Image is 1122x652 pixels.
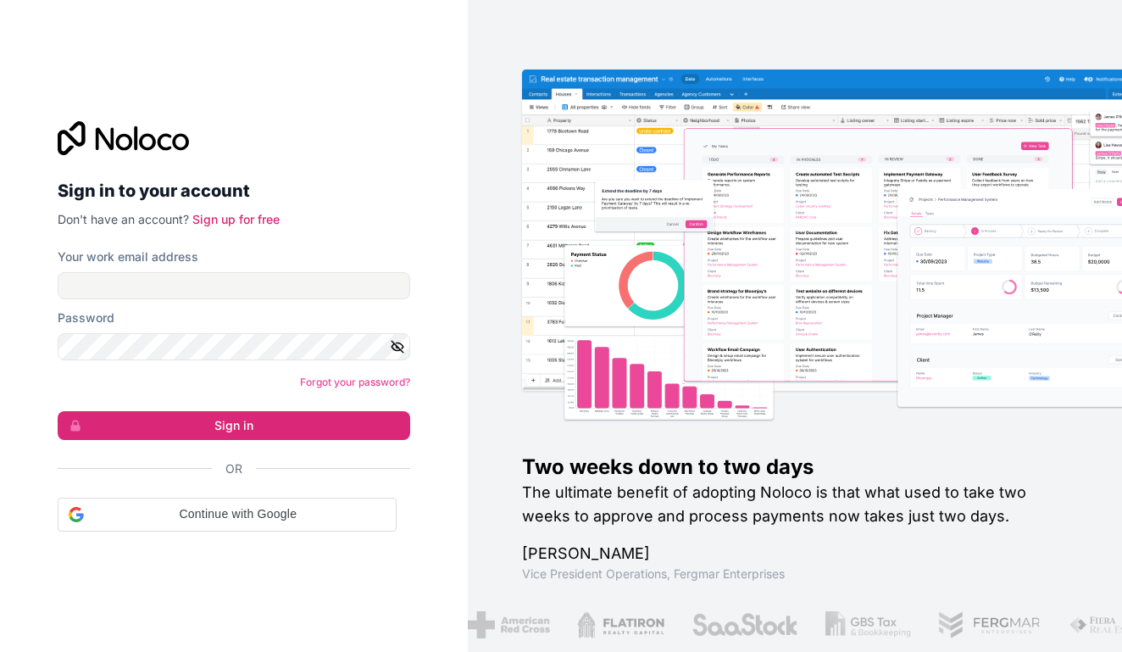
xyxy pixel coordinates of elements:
[58,176,410,206] h2: Sign in to your account
[452,611,534,638] img: /assets/american-red-cross-BAupjrZR.png
[58,248,198,265] label: Your work email address
[49,530,405,567] iframe: Sign in with Google Button
[58,411,410,440] button: Sign in
[58,212,189,226] span: Don't have an account?
[300,376,410,388] a: Forgot your password?
[91,505,386,523] span: Continue with Google
[522,454,1068,481] h1: Two weeks down to two days
[225,460,242,477] span: Or
[58,272,410,299] input: Email address
[58,309,114,326] label: Password
[923,611,1026,638] img: /assets/fergmar-CudnrXN5.png
[58,530,397,567] div: Sign in with Google. Opens in new tab
[522,566,1068,582] h1: Vice President Operations , Fergmar Enterprises
[58,498,397,532] div: Continue with Google
[809,611,895,638] img: /assets/gbstax-C-GtDUiK.png
[522,481,1068,528] h2: The ultimate benefit of adopting Noloco is that what used to take two weeks to approve and proces...
[676,611,783,638] img: /assets/saastock-C6Zbiodz.png
[192,212,280,226] a: Sign up for free
[58,333,410,360] input: Password
[561,611,649,638] img: /assets/flatiron-C8eUkumj.png
[522,542,1068,566] h1: [PERSON_NAME]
